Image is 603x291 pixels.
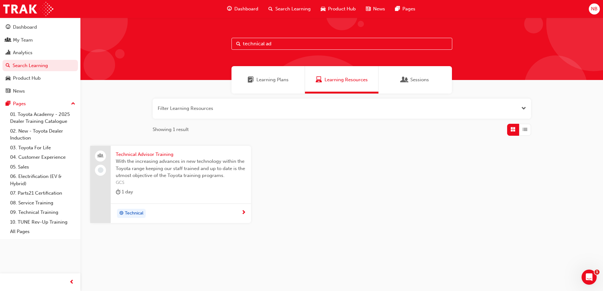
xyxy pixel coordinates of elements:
span: duration-icon [116,188,120,196]
span: guage-icon [227,5,232,13]
a: My Team [3,34,78,46]
span: List [523,126,527,133]
span: search-icon [6,63,10,69]
span: Technical Advisor Training [116,151,246,158]
a: 09. Technical Training [8,208,78,217]
span: Sessions [401,76,408,83]
span: pages-icon [395,5,400,13]
a: Learning PlansLearning Plans [231,66,305,94]
span: pages-icon [6,101,10,107]
a: Search Learning [3,60,78,71]
span: Dashboard [234,5,258,13]
iframe: Intercom live chat [582,270,597,285]
a: news-iconNews [361,3,390,15]
span: Grid [511,126,515,133]
span: chart-icon [6,50,10,56]
span: Search [236,40,241,48]
span: next-icon [241,210,246,216]
span: people-icon [6,37,10,43]
span: Learning Resources [325,76,368,83]
img: Trak [3,2,53,16]
button: DashboardMy TeamAnalyticsSearch LearningProduct HubNews [3,20,78,98]
a: 05. Sales [8,162,78,172]
div: My Team [13,37,33,44]
span: up-icon [71,100,75,108]
span: Sessions [410,76,429,83]
div: News [13,88,25,95]
span: prev-icon [69,278,74,286]
button: NB [589,3,600,14]
a: 07. Parts21 Certification [8,188,78,198]
span: Pages [402,5,415,13]
a: search-iconSearch Learning [263,3,316,15]
span: NB [591,5,598,13]
a: Learning ResourcesLearning Resources [305,66,378,94]
span: GCS [116,179,246,186]
span: Learning Plans [256,76,289,83]
a: SessionsSessions [378,66,452,94]
a: 06. Electrification (EV & Hybrid) [8,172,78,188]
a: Technical Advisor TrainingWith the increasing advances in new technology within the Toyota range ... [90,146,251,223]
a: 02. New - Toyota Dealer Induction [8,126,78,143]
input: Search... [231,38,452,50]
span: Technical [125,210,143,217]
span: With the increasing advances in new technology within the Toyota range keeping our staff trained ... [116,158,246,179]
span: Showing 1 result [153,126,189,133]
span: 1 [594,270,600,275]
a: Dashboard [3,21,78,33]
a: 10. TUNE Rev-Up Training [8,217,78,227]
span: Learning Plans [248,76,254,83]
a: 01. Toyota Academy - 2025 Dealer Training Catalogue [8,110,78,126]
a: Product Hub [3,72,78,84]
div: 1 day [116,188,133,196]
span: news-icon [6,88,10,94]
span: guage-icon [6,25,10,30]
span: learningRecordVerb_NONE-icon [98,167,103,173]
span: car-icon [6,76,10,81]
button: Pages [3,98,78,110]
span: Search Learning [275,5,311,13]
a: car-iconProduct Hub [316,3,361,15]
span: car-icon [321,5,325,13]
a: Analytics [3,47,78,59]
a: All Pages [8,227,78,237]
span: Product Hub [328,5,356,13]
a: guage-iconDashboard [222,3,263,15]
a: 04. Customer Experience [8,152,78,162]
span: people-icon [98,152,103,160]
span: target-icon [119,209,124,218]
a: News [3,85,78,97]
button: Open the filter [521,105,526,112]
div: Dashboard [13,24,37,31]
span: search-icon [268,5,273,13]
a: 08. Service Training [8,198,78,208]
a: pages-iconPages [390,3,420,15]
div: Product Hub [13,75,41,82]
div: Analytics [13,49,32,56]
a: 03. Toyota For Life [8,143,78,153]
span: News [373,5,385,13]
div: Pages [13,100,26,107]
span: Learning Resources [316,76,322,83]
span: news-icon [366,5,371,13]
